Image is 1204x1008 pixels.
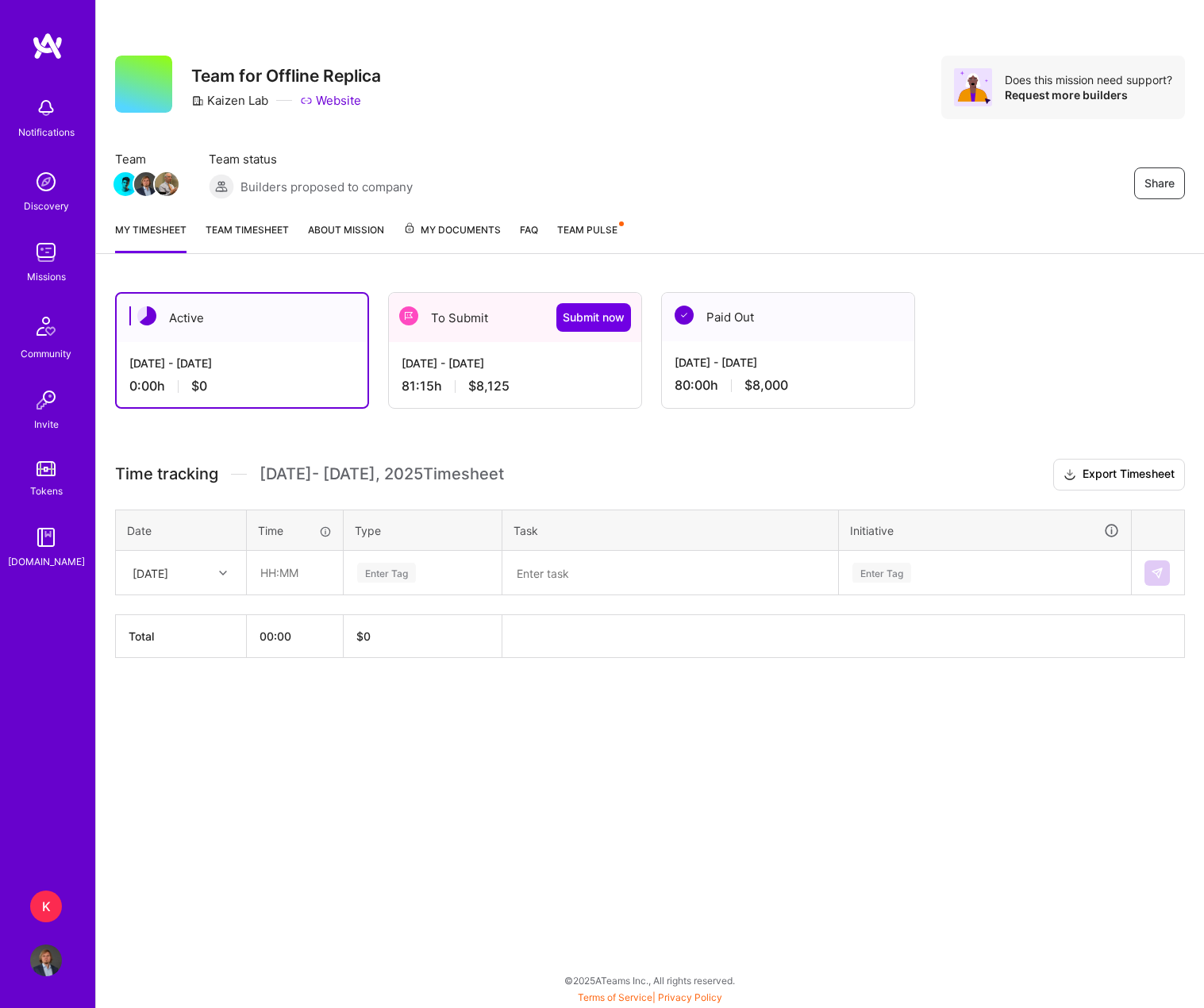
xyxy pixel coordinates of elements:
[136,171,156,198] a: Team Member Avatar
[248,552,342,594] input: HH:MM
[191,66,381,86] h3: Team for Offline Replica
[658,991,722,1003] a: Privacy Policy
[30,92,62,124] img: bell
[557,224,617,236] span: Team Pulse
[115,221,187,253] a: My timesheet
[206,221,289,253] a: Team timesheet
[403,221,501,239] span: My Documents
[402,378,629,394] div: 81:15 h
[37,461,56,476] img: tokens
[115,171,136,198] a: Team Member Avatar
[209,151,413,167] span: Team status
[27,307,65,345] img: Community
[129,355,355,371] div: [DATE] - [DATE]
[116,510,247,551] th: Date
[557,221,622,253] a: Team Pulse
[1053,459,1185,491] button: Export Timesheet
[24,198,69,214] div: Discovery
[27,268,66,285] div: Missions
[578,991,722,1003] span: |
[1005,72,1172,87] div: Does this mission need support?
[1005,87,1172,102] div: Request more builders
[662,293,914,341] div: Paid Out
[468,378,510,394] span: $8,125
[30,237,62,268] img: teamwork
[30,521,62,553] img: guide book
[134,172,158,196] img: Team Member Avatar
[209,174,234,199] img: Builders proposed to company
[30,483,63,499] div: Tokens
[852,560,911,585] div: Enter Tag
[502,510,839,551] th: Task
[115,464,218,484] span: Time tracking
[556,303,631,332] button: Submit now
[115,151,177,167] span: Team
[30,945,62,976] img: User Avatar
[356,629,371,643] span: $ 0
[191,378,207,394] span: $0
[30,891,62,922] div: K
[357,560,416,585] div: Enter Tag
[32,32,63,60] img: logo
[18,124,75,140] div: Notifications
[850,521,1120,540] div: Initiative
[1144,175,1175,191] span: Share
[563,310,625,325] span: Submit now
[30,384,62,416] img: Invite
[675,306,694,325] img: Paid Out
[308,221,384,253] a: About Mission
[247,615,344,658] th: 00:00
[258,522,332,539] div: Time
[8,553,85,570] div: [DOMAIN_NAME]
[113,172,137,196] img: Team Member Avatar
[954,68,992,106] img: Avatar
[133,564,168,581] div: [DATE]
[117,294,367,342] div: Active
[520,221,538,253] a: FAQ
[21,345,71,362] div: Community
[344,510,502,551] th: Type
[399,306,418,325] img: To Submit
[191,94,204,107] i: icon CompanyGray
[389,293,641,342] div: To Submit
[675,377,902,394] div: 80:00 h
[240,179,413,195] span: Builders proposed to company
[300,92,361,109] a: Website
[1064,467,1076,483] i: icon Download
[129,378,355,394] div: 0:00 h
[191,92,268,109] div: Kaizen Lab
[578,991,652,1003] a: Terms of Service
[402,355,629,371] div: [DATE] - [DATE]
[219,569,227,577] i: icon Chevron
[403,221,501,253] a: My Documents
[34,416,59,433] div: Invite
[260,464,504,484] span: [DATE] - [DATE] , 2025 Timesheet
[26,891,66,922] a: K
[1134,167,1185,199] button: Share
[155,172,179,196] img: Team Member Avatar
[137,306,156,325] img: Active
[156,171,177,198] a: Team Member Avatar
[675,354,902,371] div: [DATE] - [DATE]
[95,960,1204,1000] div: © 2025 ATeams Inc., All rights reserved.
[30,166,62,198] img: discovery
[1151,567,1164,579] img: Submit
[116,615,247,658] th: Total
[26,945,66,976] a: User Avatar
[744,377,788,394] span: $8,000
